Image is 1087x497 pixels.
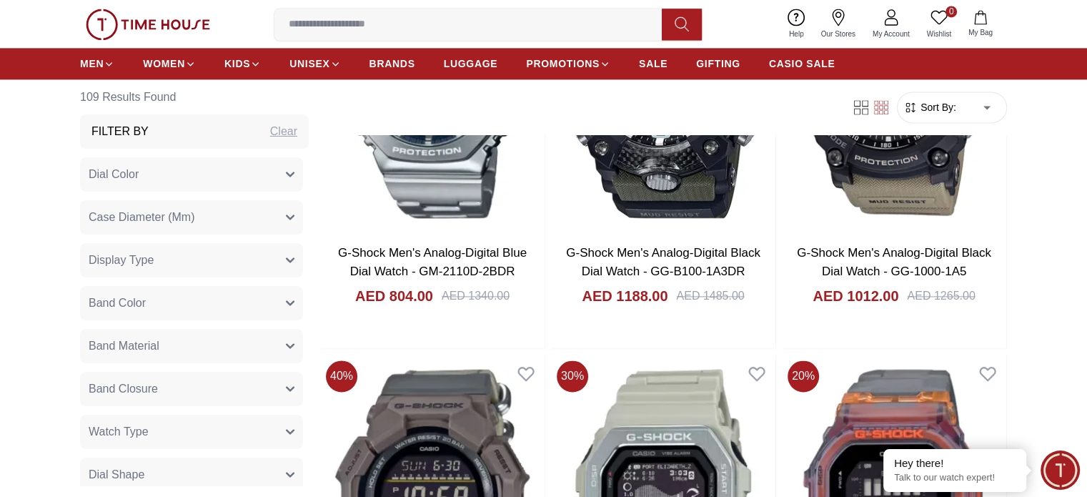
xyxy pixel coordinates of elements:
[80,372,303,406] button: Band Closure
[526,51,610,77] a: PROMOTIONS
[963,27,998,38] span: My Bag
[89,466,144,483] span: Dial Shape
[355,286,433,306] h4: AED 804.00
[945,6,957,17] span: 0
[80,329,303,363] button: Band Material
[639,51,667,77] a: SALE
[788,360,819,392] span: 20 %
[815,29,861,39] span: Our Stores
[80,286,303,320] button: Band Color
[444,56,498,71] span: LUGGAGE
[91,123,149,140] h3: Filter By
[289,56,329,71] span: UNISEX
[813,6,864,42] a: Our Stores
[769,51,835,77] a: CASIO SALE
[270,123,297,140] div: Clear
[566,246,760,278] a: G-Shock Men's Analog-Digital Black Dial Watch - GG-B100-1A3DR
[326,360,357,392] span: 40 %
[676,287,744,305] div: AED 1485.00
[86,9,210,40] img: ...
[80,80,309,114] h6: 109 Results Found
[369,56,415,71] span: BRANDS
[921,29,957,39] span: Wishlist
[918,6,960,42] a: 0Wishlist
[89,252,154,269] span: Display Type
[80,51,114,77] a: MEN
[143,56,185,71] span: WOMEN
[289,51,340,77] a: UNISEX
[813,286,898,306] h4: AED 1012.00
[903,100,956,114] button: Sort By:
[89,166,139,183] span: Dial Color
[369,51,415,77] a: BRANDS
[582,286,667,306] h4: AED 1188.00
[867,29,915,39] span: My Account
[780,6,813,42] a: Help
[960,7,1001,41] button: My Bag
[80,157,303,192] button: Dial Color
[80,200,303,235] button: Case Diameter (Mm)
[442,287,510,305] div: AED 1340.00
[783,29,810,39] span: Help
[80,56,104,71] span: MEN
[89,209,194,226] span: Case Diameter (Mm)
[224,51,261,77] a: KIDS
[557,360,588,392] span: 30 %
[907,287,975,305] div: AED 1265.00
[797,246,991,278] a: G-Shock Men's Analog-Digital Black Dial Watch - GG-1000-1A5
[89,295,146,312] span: Band Color
[526,56,600,71] span: PROMOTIONS
[80,243,303,277] button: Display Type
[89,423,149,441] span: Watch Type
[696,56,740,71] span: GIFTING
[80,458,303,492] button: Dial Shape
[639,56,667,71] span: SALE
[769,56,835,71] span: CASIO SALE
[143,51,196,77] a: WOMEN
[80,415,303,449] button: Watch Type
[338,246,527,278] a: G-Shock Men's Analog-Digital Blue Dial Watch - GM-2110D-2BDR
[224,56,250,71] span: KIDS
[894,472,1016,484] p: Talk to our watch expert!
[696,51,740,77] a: GIFTING
[894,456,1016,471] div: Hey there!
[89,338,159,355] span: Band Material
[444,51,498,77] a: LUGGAGE
[918,100,956,114] span: Sort By:
[1041,451,1080,490] div: Chat Widget
[89,380,158,398] span: Band Closure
